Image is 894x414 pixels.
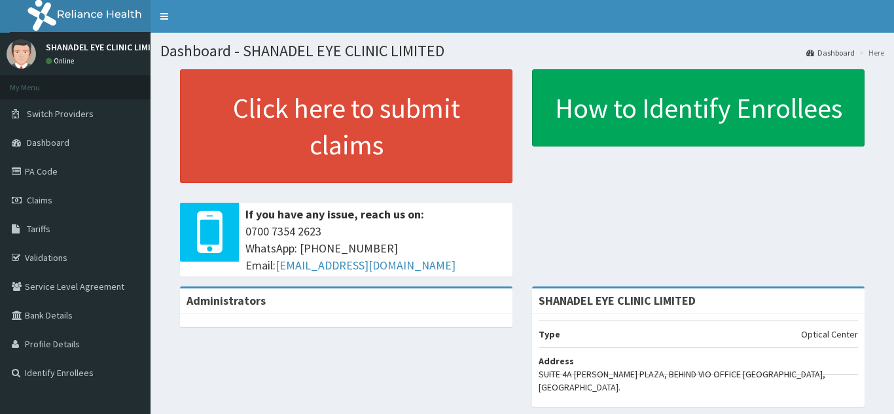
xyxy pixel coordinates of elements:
[245,207,424,222] b: If you have any issue, reach us on:
[856,47,884,58] li: Here
[806,47,855,58] a: Dashboard
[27,108,94,120] span: Switch Providers
[187,293,266,308] b: Administrators
[27,137,69,148] span: Dashboard
[46,43,167,52] p: SHANADEL EYE CLINIC LIMITED
[532,69,865,147] a: How to Identify Enrollees
[245,223,506,273] span: 0700 7354 2623 WhatsApp: [PHONE_NUMBER] Email:
[539,368,858,394] p: SUITE 4A [PERSON_NAME] PLAZA, BEHIND VIO OFFICE [GEOGRAPHIC_DATA], [GEOGRAPHIC_DATA].
[7,39,36,69] img: User Image
[539,293,696,308] strong: SHANADEL EYE CLINIC LIMITED
[539,328,560,340] b: Type
[180,69,512,183] a: Click here to submit claims
[27,223,50,235] span: Tariffs
[276,258,456,273] a: [EMAIL_ADDRESS][DOMAIN_NAME]
[27,194,52,206] span: Claims
[801,328,858,341] p: Optical Center
[160,43,884,60] h1: Dashboard - SHANADEL EYE CLINIC LIMITED
[46,56,77,65] a: Online
[539,355,574,367] b: Address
